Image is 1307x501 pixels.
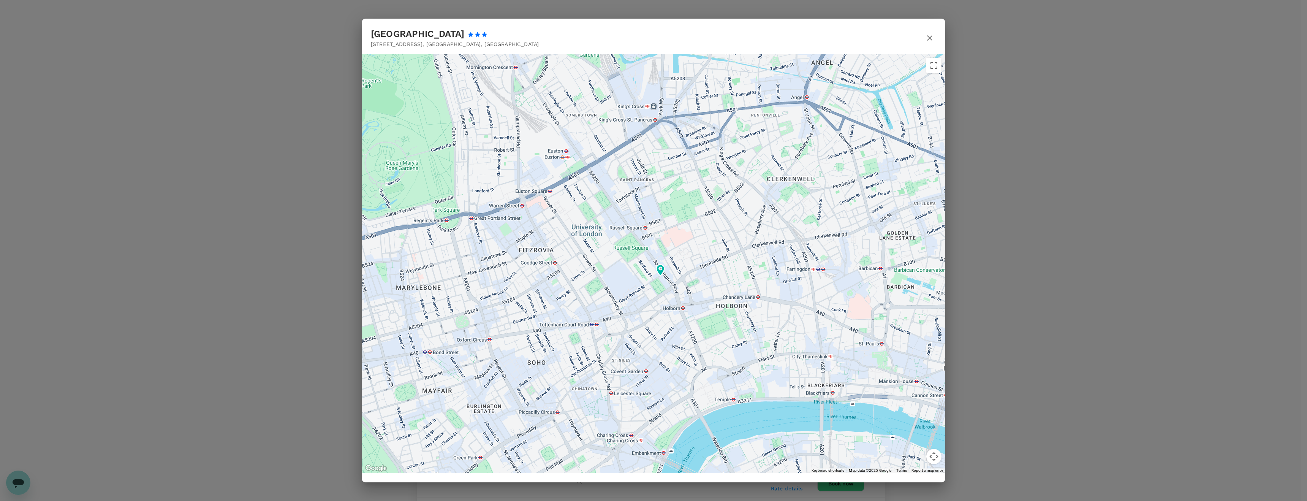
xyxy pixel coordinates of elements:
p: [STREET_ADDRESS] , [GEOGRAPHIC_DATA] , [GEOGRAPHIC_DATA] [371,40,539,48]
span: Map data ©2025 Google [849,468,891,472]
button: Map camera controls [926,449,941,464]
a: Report a map error [911,468,943,472]
div: [GEOGRAPHIC_DATA] [371,28,539,40]
button: Keyboard shortcuts [812,468,844,473]
a: Open this area in Google Maps (opens a new window) [364,463,389,473]
img: Google [364,463,389,473]
a: Terms (opens in new tab) [896,468,907,472]
button: Toggle fullscreen view [926,58,941,73]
